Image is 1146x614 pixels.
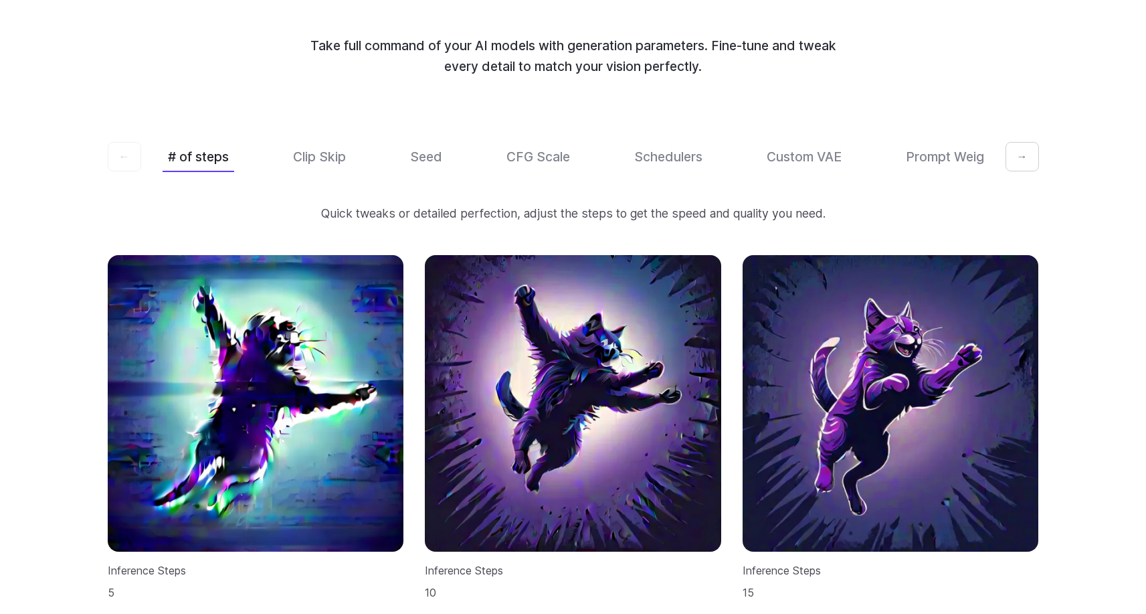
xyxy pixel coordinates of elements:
img: A digital painting of a cat jumping in the air [743,255,1039,552]
span: Inference Steps [743,562,821,580]
img: A digital painting of a cat jumping in the air [108,255,404,552]
span: 10 [425,585,436,602]
button: Seed [405,141,448,173]
span: 15 [743,585,754,602]
p: Quick tweaks or detailed perfection, adjust the steps to get the speed and quality you need. [108,204,1039,223]
p: Take full command of your AI models with generation parameters. Fine-tune and tweak every detail ... [295,35,852,76]
span: Inference Steps [108,562,186,580]
button: Prompt Weights [900,141,1008,173]
img: A digital painting of a cat jumping in the air [425,255,721,552]
button: → [1006,142,1039,171]
button: Custom VAE [761,141,847,173]
span: 5 [108,585,114,602]
button: CFG Scale [501,141,575,173]
button: Clip Skip [288,141,351,173]
button: # of steps [163,141,234,173]
button: ← [108,142,141,171]
span: Inference Steps [425,562,503,580]
button: Schedulers [629,141,708,173]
